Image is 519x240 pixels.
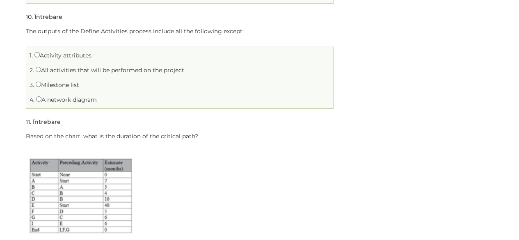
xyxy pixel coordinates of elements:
span: 1. [30,52,33,59]
input: Activity attributes [34,52,40,57]
input: Milestone list [36,82,41,87]
input: All activities that will be performed on the project [36,67,41,72]
input: A network diagram [36,96,41,102]
span: 11 [26,118,30,126]
span: 2. [30,66,34,74]
label: Milestone list [36,81,79,89]
h5: . Întrebare [26,119,61,125]
span: 3. [30,81,34,89]
label: Activity attributes [34,52,91,59]
span: 10 [26,13,32,21]
span: 4. [30,96,34,103]
h5: . Întrebare [26,14,62,20]
label: All activities that will be performed on the project [36,66,184,74]
p: Based on the chart, what is the duration of the critical path? [26,131,334,142]
label: A network diagram [36,96,97,103]
p: The outputs of the Define Activities process include all the following except: [26,26,334,37]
